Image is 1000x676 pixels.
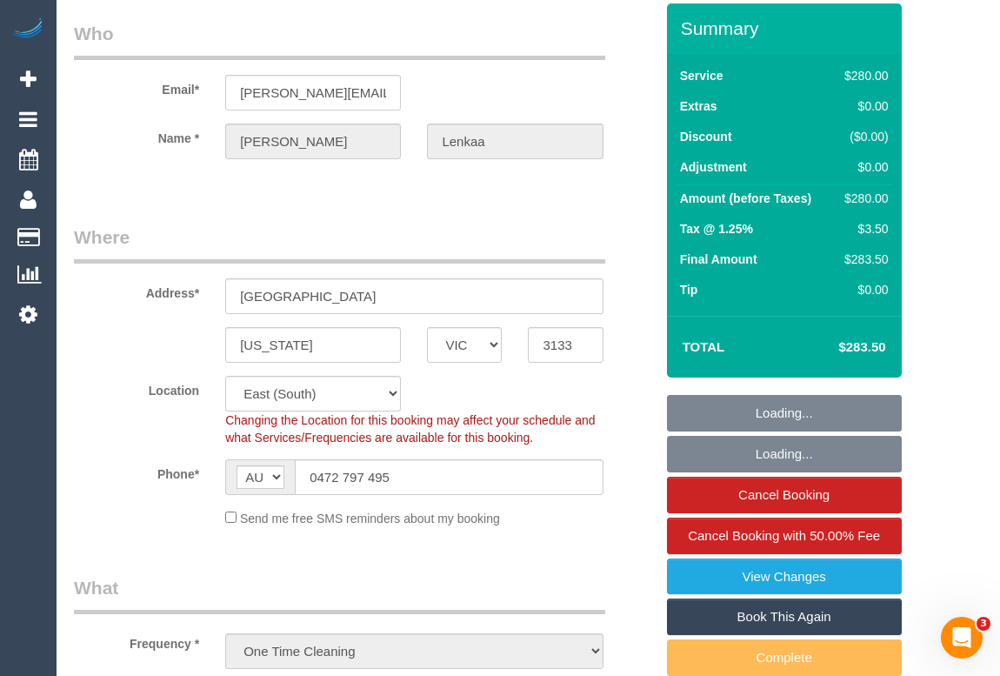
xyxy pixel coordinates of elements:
[681,18,893,38] h3: Summary
[61,629,212,653] label: Frequency *
[837,190,888,207] div: $280.00
[225,124,401,159] input: First Name*
[680,67,723,84] label: Service
[295,459,603,495] input: Phone*
[61,278,212,302] label: Address*
[680,128,732,145] label: Discount
[688,528,880,543] span: Cancel Booking with 50.00% Fee
[61,124,212,147] label: Name *
[225,75,401,110] input: Email*
[941,617,983,659] iframe: Intercom live chat
[680,190,811,207] label: Amount (before Taxes)
[786,340,885,355] h4: $283.50
[837,251,888,268] div: $283.50
[61,459,212,483] label: Phone*
[680,158,747,176] label: Adjustment
[837,220,888,238] div: $3.50
[10,17,45,42] img: Automaid Logo
[680,281,698,298] label: Tip
[240,512,500,525] span: Send me free SMS reminders about my booking
[225,413,595,445] span: Changing the Location for this booking may affect your schedule and what Services/Frequencies are...
[837,67,888,84] div: $280.00
[667,518,902,554] a: Cancel Booking with 50.00% Fee
[680,251,757,268] label: Final Amount
[667,477,902,513] a: Cancel Booking
[837,281,888,298] div: $0.00
[680,220,753,238] label: Tax @ 1.25%
[74,224,605,264] legend: Where
[74,21,605,60] legend: Who
[61,75,212,98] label: Email*
[837,128,888,145] div: ($0.00)
[680,97,717,115] label: Extras
[427,124,603,159] input: Last Name*
[528,327,603,363] input: Post Code*
[667,599,902,635] a: Book This Again
[74,575,605,614] legend: What
[225,327,401,363] input: Suburb*
[61,376,212,399] label: Location
[683,339,725,354] strong: Total
[837,158,888,176] div: $0.00
[837,97,888,115] div: $0.00
[667,559,902,595] a: View Changes
[977,617,990,631] span: 3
